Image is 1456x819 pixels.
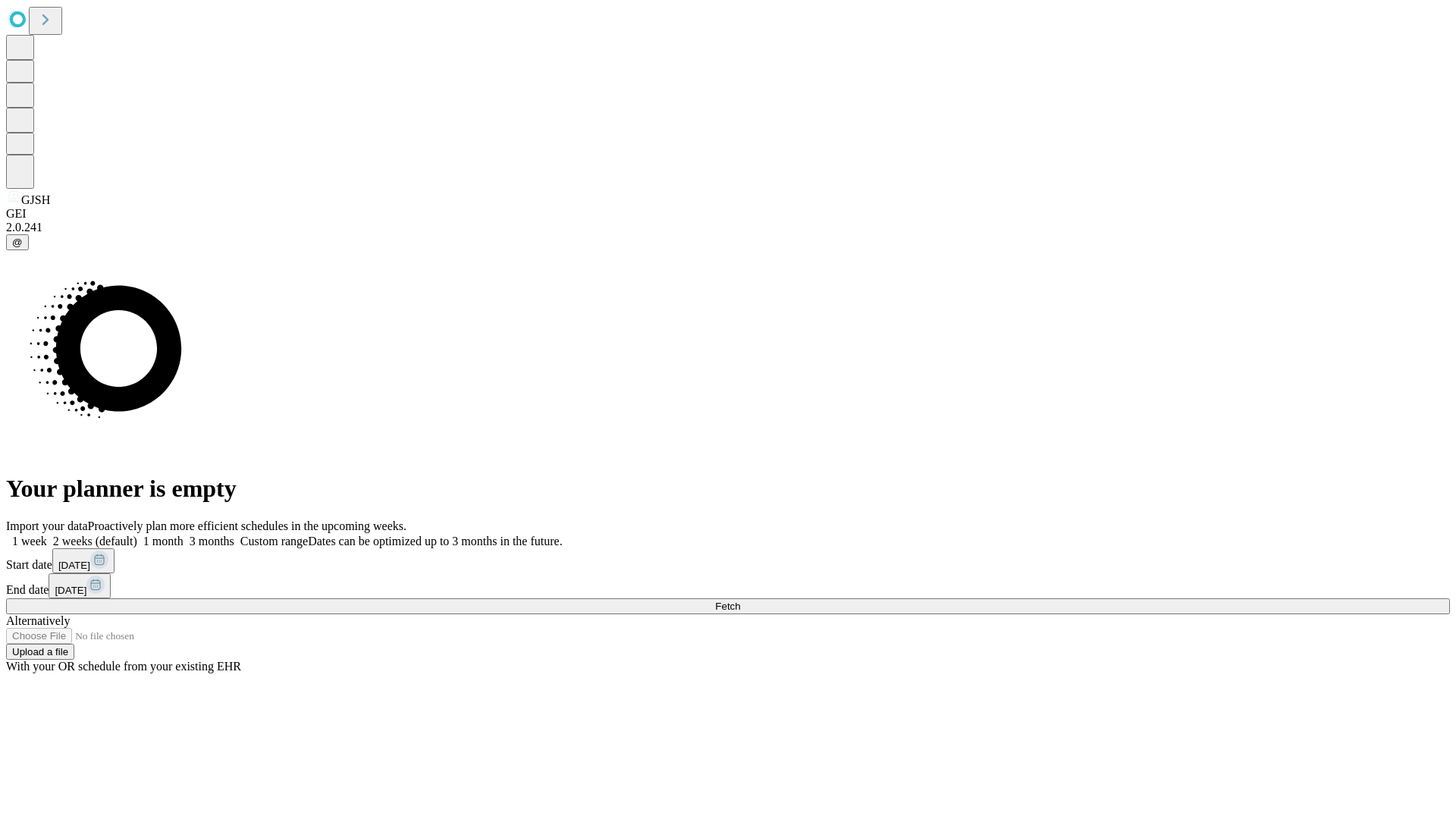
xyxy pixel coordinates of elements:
button: @ [6,234,29,250]
div: End date [6,573,1450,598]
div: GEI [6,207,1450,221]
span: Dates can be optimized up to 3 months in the future. [308,535,562,548]
span: Proactively plan more efficient schedules in the upcoming weeks. [88,519,406,532]
span: Fetch [715,601,740,612]
span: 3 months [190,535,234,548]
span: 1 week [12,535,47,548]
span: Import your data [6,519,88,532]
span: [DATE] [55,585,86,596]
h1: Your planner is empty [6,475,1450,503]
span: GJSH [21,193,50,206]
button: Upload a file [6,644,74,660]
span: [DATE] [58,560,90,571]
div: 2.0.241 [6,221,1450,234]
span: With your OR schedule from your existing EHR [6,660,241,673]
div: Start date [6,548,1450,573]
button: Fetch [6,598,1450,614]
button: [DATE] [52,548,115,573]
span: Alternatively [6,614,70,627]
span: @ [12,237,23,248]
button: [DATE] [49,573,111,598]
span: Custom range [240,535,308,548]
span: 2 weeks (default) [53,535,137,548]
span: 1 month [143,535,184,548]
